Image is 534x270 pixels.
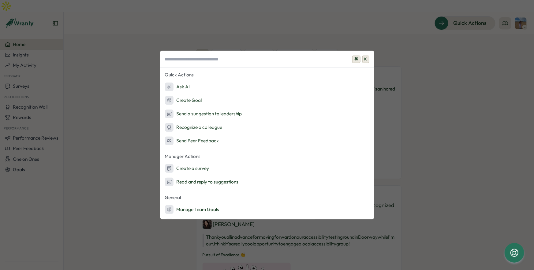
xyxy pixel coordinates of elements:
p: Quick Actions [160,70,374,79]
button: Create Goal [160,94,374,106]
p: Manager Actions [160,152,374,161]
div: Read and reply to suggestions [165,178,239,186]
button: Manage Team Goals [160,203,374,216]
div: Recognize a colleague [165,123,222,132]
p: General [160,193,374,202]
span: ⌘ [352,56,360,63]
div: Create Goal [165,96,202,105]
div: My Goals [165,219,196,227]
button: Recognize a colleague [160,121,374,133]
div: Send Peer Feedback [165,137,219,145]
button: Read and reply to suggestions [160,176,374,188]
button: Ask AI [160,81,374,93]
div: Create a survey [165,164,209,173]
div: Send a suggestion to leadership [165,110,242,118]
div: Ask AI [165,83,190,91]
button: Create a survey [160,162,374,175]
button: Send Peer Feedback [160,135,374,147]
div: Manage Team Goals [165,205,219,214]
span: K [362,56,369,63]
button: Send a suggestion to leadership [160,108,374,120]
button: My Goals [160,217,374,229]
